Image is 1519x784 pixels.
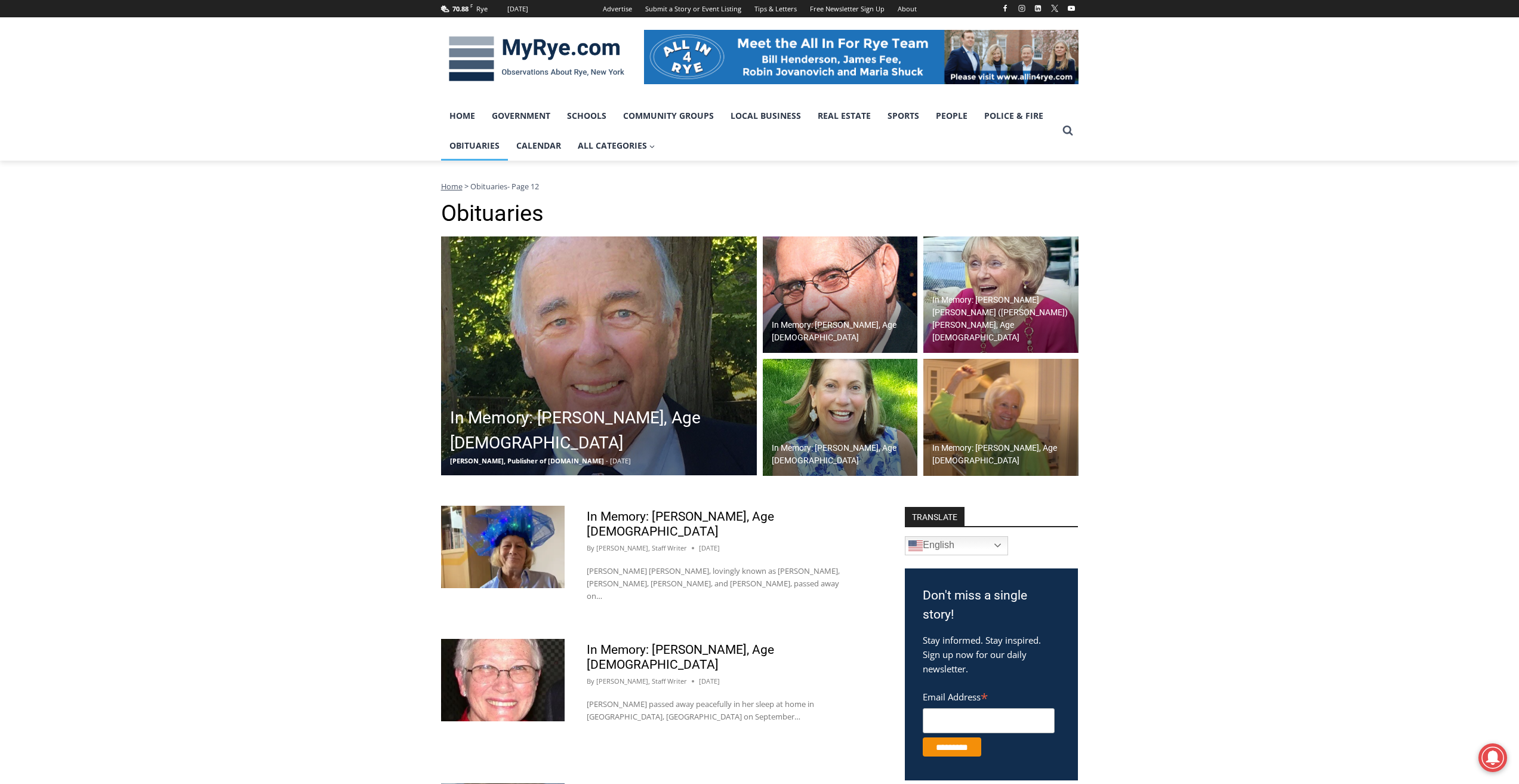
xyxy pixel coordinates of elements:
a: In Memory: [PERSON_NAME], Age [DEMOGRAPHIC_DATA] [587,509,774,539]
span: [PERSON_NAME], Publisher of [DOMAIN_NAME] [450,456,604,465]
a: In Memory: [PERSON_NAME] [PERSON_NAME] ([PERSON_NAME]) [PERSON_NAME], Age [DEMOGRAPHIC_DATA] [923,236,1079,353]
span: [DATE] [610,456,631,465]
span: F [470,2,473,9]
h2: In Memory: [PERSON_NAME] [PERSON_NAME] ([PERSON_NAME]) [PERSON_NAME], Age [DEMOGRAPHIC_DATA] [932,294,1076,344]
img: Obituary - Maryanne Bardwil Lynch IMG_5518 [763,359,918,476]
nav: Breadcrumbs [441,180,1079,192]
span: By [587,676,594,687]
a: All Categories [569,131,664,161]
time: [DATE] [699,543,720,554]
img: Obituary - Maureen Catherine Devlin Koecheler [923,236,1079,353]
a: Obituaries [441,131,508,161]
img: Obituary - Barbara defrondeville [923,359,1079,476]
span: 70.88 [452,4,469,13]
img: Elizabeth Ann Worsham [441,506,565,588]
a: [PERSON_NAME], Staff Writer [596,677,687,685]
a: In Memory: [PERSON_NAME], Age [DEMOGRAPHIC_DATA] [PERSON_NAME], Publisher of [DOMAIN_NAME] - [DATE] [441,236,757,475]
img: Obituary - Donald J. Demas [763,236,918,353]
a: Schools [559,101,615,131]
img: en [908,539,923,553]
a: Calendar [508,131,569,161]
a: Police & Fire [976,101,1052,131]
h3: Don't miss a single story! [923,586,1060,624]
a: In Memory: [PERSON_NAME], Age [DEMOGRAPHIC_DATA] [587,642,774,672]
a: X [1047,1,1062,16]
span: - [606,456,608,465]
a: Government [483,101,559,131]
div: Rye [476,4,488,14]
a: Sports [879,101,928,131]
img: Mildred C. Amico [441,639,565,721]
a: In Memory: [PERSON_NAME], Age [DEMOGRAPHIC_DATA] [763,359,918,476]
strong: TRANSLATE [905,507,965,526]
a: In Memory: [PERSON_NAME], Age [DEMOGRAPHIC_DATA] [763,236,918,353]
a: Instagram [1015,1,1029,16]
a: Real Estate [809,101,879,131]
h2: In Memory: [PERSON_NAME], Age [DEMOGRAPHIC_DATA] [450,405,754,456]
nav: Primary Navigation [441,101,1057,161]
div: - Page 12 [441,180,1079,192]
img: Obituary - Richard Allen Hynson [441,236,757,475]
h1: Obituaries [441,200,1079,227]
h2: In Memory: [PERSON_NAME], Age [DEMOGRAPHIC_DATA] [932,442,1076,467]
p: Stay informed. Stay inspired. Sign up now for our daily newsletter. [923,633,1060,676]
span: Obituaries [470,181,507,192]
time: [DATE] [699,676,720,687]
a: In Memory: [PERSON_NAME], Age [DEMOGRAPHIC_DATA] [923,359,1079,476]
h2: In Memory: [PERSON_NAME], Age [DEMOGRAPHIC_DATA] [772,319,915,344]
a: Community Groups [615,101,722,131]
button: View Search Form [1057,120,1079,142]
img: All in for Rye [644,30,1079,84]
a: YouTube [1064,1,1079,16]
a: Facebook [998,1,1012,16]
a: English [905,536,1008,555]
p: [PERSON_NAME] passed away peacefully in her sleep at home in [GEOGRAPHIC_DATA], [GEOGRAPHIC_DATA]... [587,698,852,723]
a: Local Business [722,101,809,131]
h2: In Memory: [PERSON_NAME], Age [DEMOGRAPHIC_DATA] [772,442,915,467]
a: Home [441,101,483,131]
span: > [464,181,469,192]
img: MyRye.com [441,28,632,90]
a: [PERSON_NAME], Staff Writer [596,543,687,552]
a: Home [441,181,463,192]
span: By [587,543,594,554]
a: Linkedin [1031,1,1045,16]
a: People [928,101,976,131]
div: [DATE] [507,4,528,14]
label: Email Address [923,685,1055,706]
p: [PERSON_NAME] [PERSON_NAME], lovingly known as [PERSON_NAME], [PERSON_NAME], [PERSON_NAME], and [... [587,565,852,602]
span: All Categories [578,139,655,152]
